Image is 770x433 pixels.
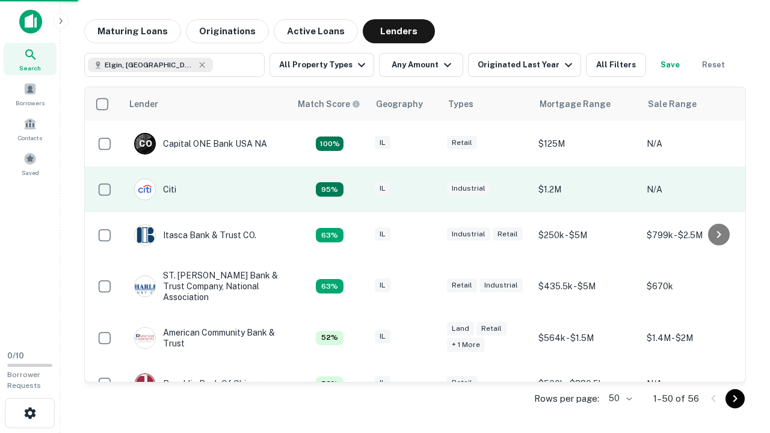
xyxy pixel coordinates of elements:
[134,327,279,349] div: American Community Bank & Trust
[493,227,523,241] div: Retail
[447,136,477,150] div: Retail
[534,392,599,406] p: Rows per page:
[316,137,343,151] div: Capitalize uses an advanced AI algorithm to match your search with the best lender. The match sco...
[19,63,41,73] span: Search
[532,121,641,167] td: $125M
[122,87,291,121] th: Lender
[363,19,435,43] button: Lenders
[135,276,155,296] img: picture
[375,182,390,195] div: IL
[84,19,181,43] button: Maturing Loans
[447,278,477,292] div: Retail
[134,270,279,303] div: ST. [PERSON_NAME] Bank & Trust Company, National Association
[375,278,390,292] div: IL
[725,389,745,408] button: Go to next page
[532,315,641,361] td: $564k - $1.5M
[316,228,343,242] div: Capitalize uses an advanced AI algorithm to match your search with the best lender. The match sco...
[641,212,749,258] td: $799k - $2.5M
[22,168,39,177] span: Saved
[291,87,369,121] th: Capitalize uses an advanced AI algorithm to match your search with the best lender. The match sco...
[135,225,155,245] img: picture
[135,328,155,348] img: picture
[532,87,641,121] th: Mortgage Range
[316,331,343,345] div: Capitalize uses an advanced AI algorithm to match your search with the best lender. The match sco...
[134,179,176,200] div: Citi
[18,133,42,143] span: Contacts
[16,98,45,108] span: Borrowers
[316,182,343,197] div: Capitalize uses an advanced AI algorithm to match your search with the best lender. The match sco...
[532,167,641,212] td: $1.2M
[447,322,474,336] div: Land
[476,322,507,336] div: Retail
[532,361,641,407] td: $500k - $880.5k
[376,97,423,111] div: Geography
[379,53,463,77] button: Any Amount
[447,182,490,195] div: Industrial
[540,97,611,111] div: Mortgage Range
[641,167,749,212] td: N/A
[375,136,390,150] div: IL
[4,147,57,180] a: Saved
[479,278,523,292] div: Industrial
[139,138,152,150] p: C O
[375,227,390,241] div: IL
[269,53,374,77] button: All Property Types
[648,97,697,111] div: Sale Range
[641,315,749,361] td: $1.4M - $2M
[4,43,57,75] a: Search
[694,53,733,77] button: Reset
[641,361,749,407] td: N/A
[641,121,749,167] td: N/A
[298,97,360,111] div: Capitalize uses an advanced AI algorithm to match your search with the best lender. The match sco...
[653,392,699,406] p: 1–50 of 56
[478,58,576,72] div: Originated Last Year
[448,97,473,111] div: Types
[4,78,57,110] a: Borrowers
[298,97,358,111] h6: Match Score
[105,60,195,70] span: Elgin, [GEOGRAPHIC_DATA], [GEOGRAPHIC_DATA]
[7,351,24,360] span: 0 / 10
[4,112,57,145] a: Contacts
[375,330,390,343] div: IL
[375,376,390,390] div: IL
[274,19,358,43] button: Active Loans
[134,224,256,246] div: Itasca Bank & Trust CO.
[369,87,441,121] th: Geography
[441,87,532,121] th: Types
[532,258,641,315] td: $435.5k - $5M
[447,227,490,241] div: Industrial
[135,373,155,394] img: picture
[7,370,41,390] span: Borrower Requests
[129,97,158,111] div: Lender
[134,373,266,395] div: Republic Bank Of Chicago
[316,279,343,293] div: Capitalize uses an advanced AI algorithm to match your search with the best lender. The match sco...
[447,376,477,390] div: Retail
[604,390,634,407] div: 50
[19,10,42,34] img: capitalize-icon.png
[586,53,646,77] button: All Filters
[651,53,689,77] button: Save your search to get updates of matches that match your search criteria.
[710,337,770,395] iframe: Chat Widget
[641,258,749,315] td: $670k
[447,338,485,352] div: + 1 more
[316,376,343,391] div: Capitalize uses an advanced AI algorithm to match your search with the best lender. The match sco...
[135,179,155,200] img: picture
[134,133,267,155] div: Capital ONE Bank USA NA
[186,19,269,43] button: Originations
[468,53,581,77] button: Originated Last Year
[641,87,749,121] th: Sale Range
[532,212,641,258] td: $250k - $5M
